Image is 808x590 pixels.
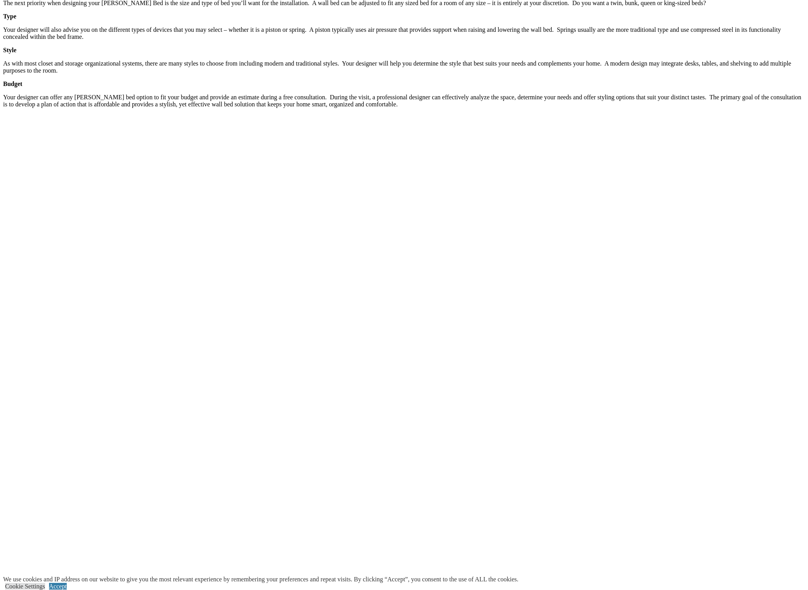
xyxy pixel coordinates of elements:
p: Your designer can offer any [PERSON_NAME] bed option to fit your budget and provide an estimate d... [3,94,805,108]
strong: Type [3,13,16,20]
a: Accept [49,583,67,590]
a: Cookie Settings [5,583,45,590]
p: Your designer will also advise you on the different types of devices that you may select – whethe... [3,26,805,40]
p: As with most closet and storage organizational systems, there are many styles to choose from incl... [3,60,805,74]
strong: Style [3,47,16,53]
strong: Budget [3,80,22,87]
div: We use cookies and IP address on our website to give you the most relevant experience by remember... [3,576,518,583]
